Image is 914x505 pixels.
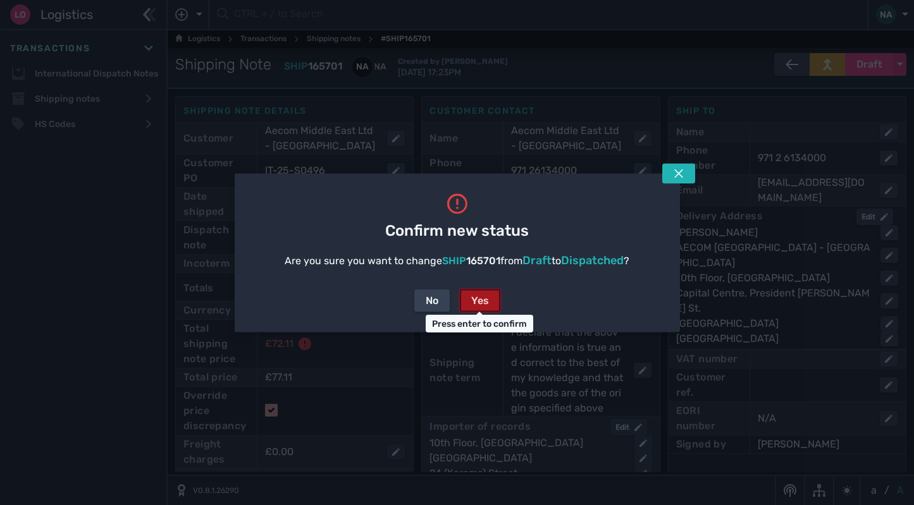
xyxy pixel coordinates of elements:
div: Yes [471,293,489,308]
div: Are you sure you want to change from to ? [285,252,629,269]
div: No [426,293,438,308]
button: No [414,289,450,312]
span: Confirm new status [385,219,529,241]
span: Dispatched [561,253,624,267]
div: Press enter to confirm [426,315,533,332]
span: 165701 [466,254,500,266]
button: Tap escape key to close [662,163,695,183]
span: SHIP [442,254,466,266]
span: Draft [522,253,552,267]
button: Yes [460,289,500,312]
